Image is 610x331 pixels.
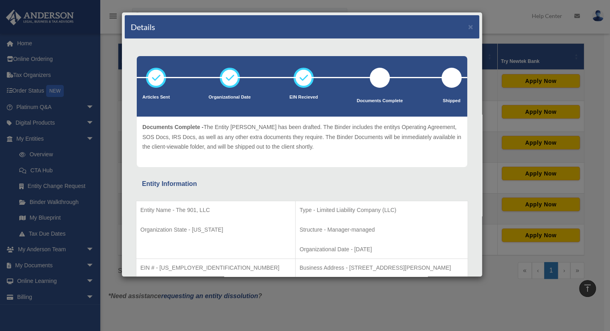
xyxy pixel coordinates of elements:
[442,97,462,105] p: Shipped
[300,244,464,254] p: Organizational Date - [DATE]
[142,93,170,101] p: Articles Sent
[142,122,462,152] p: The Entity [PERSON_NAME] has been drafted. The Binder includes the entitys Operating Agreement, S...
[468,22,473,31] button: ×
[300,205,464,215] p: Type - Limited Liability Company (LLC)
[140,263,291,273] p: EIN # - [US_EMPLOYER_IDENTIFICATION_NUMBER]
[140,205,291,215] p: Entity Name - The 901, LLC
[209,93,251,101] p: Organizational Date
[131,21,155,32] h4: Details
[300,225,464,235] p: Structure - Manager-managed
[300,263,464,273] p: Business Address - [STREET_ADDRESS][PERSON_NAME]
[290,93,318,101] p: EIN Recieved
[142,124,203,130] span: Documents Complete -
[142,178,462,190] div: Entity Information
[357,97,403,105] p: Documents Complete
[140,225,291,235] p: Organization State - [US_STATE]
